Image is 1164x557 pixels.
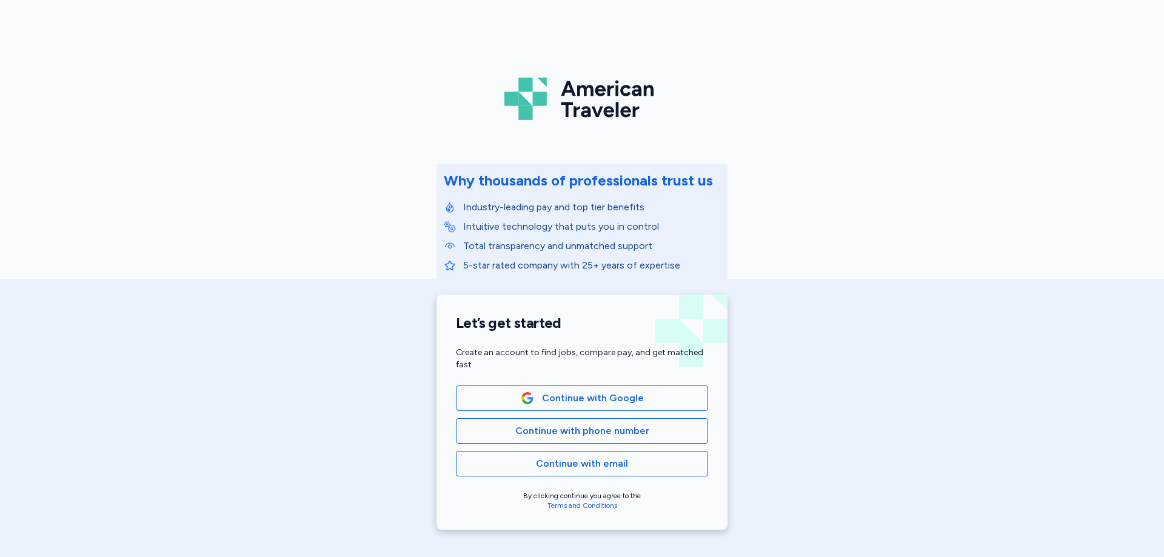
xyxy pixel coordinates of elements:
[542,391,644,405] span: Continue with Google
[547,501,617,510] a: Terms and Conditions
[521,392,534,405] img: Google Logo
[515,424,649,438] span: Continue with phone number
[504,73,660,125] img: Logo
[456,418,708,444] button: Continue with phone number
[463,219,720,234] p: Intuitive technology that puts you in control
[456,314,708,332] h1: Let’s get started
[456,385,708,411] button: Google LogoContinue with Google
[456,347,708,371] div: Create an account to find jobs, compare pay, and get matched fast
[463,239,720,253] p: Total transparency and unmatched support
[456,451,708,476] button: Continue with email
[463,200,720,215] p: Industry-leading pay and top tier benefits
[456,491,708,510] div: By clicking continue you agree to the
[536,456,628,471] span: Continue with email
[463,258,720,273] p: 5-star rated company with 25+ years of expertise
[444,171,713,190] div: Why thousands of professionals trust us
